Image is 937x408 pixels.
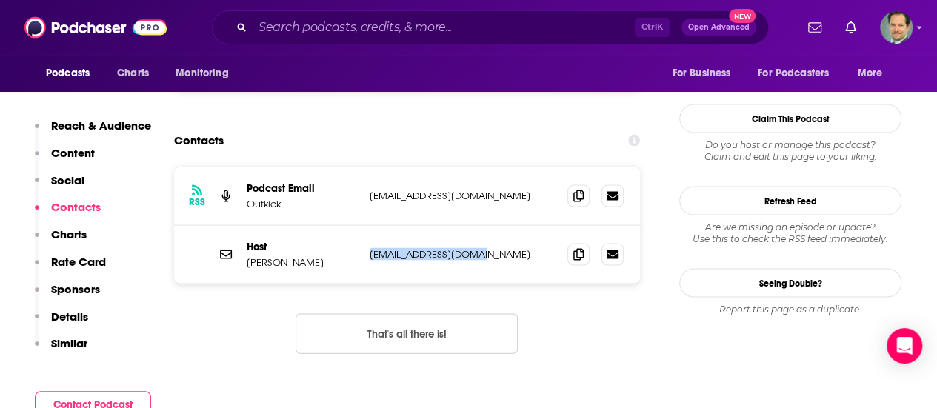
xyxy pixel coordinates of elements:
[36,59,109,87] button: open menu
[748,59,850,87] button: open menu
[247,182,358,195] p: Podcast Email
[51,282,100,296] p: Sponsors
[212,10,769,44] div: Search podcasts, credits, & more...
[35,336,87,364] button: Similar
[370,190,556,202] p: [EMAIL_ADDRESS][DOMAIN_NAME]
[51,200,101,214] p: Contacts
[253,16,635,39] input: Search podcasts, credits, & more...
[679,221,901,245] div: Are we missing an episode or update? Use this to check the RSS feed immediately.
[176,63,228,84] span: Monitoring
[247,256,358,269] p: [PERSON_NAME]
[35,310,88,337] button: Details
[46,63,90,84] span: Podcasts
[296,314,518,354] button: Nothing here.
[880,11,913,44] span: Logged in as dean11209
[51,310,88,324] p: Details
[758,63,829,84] span: For Podcasters
[51,255,106,269] p: Rate Card
[51,336,87,350] p: Similar
[51,146,95,160] p: Content
[35,200,101,227] button: Contacts
[880,11,913,44] img: User Profile
[839,15,862,40] a: Show notifications dropdown
[370,248,556,261] p: [EMAIL_ADDRESS][DOMAIN_NAME]
[679,304,901,315] div: Report this page as a duplicate.
[880,11,913,44] button: Show profile menu
[679,104,901,133] button: Claim This Podcast
[117,63,149,84] span: Charts
[679,269,901,298] a: Seeing Double?
[35,173,84,201] button: Social
[847,59,901,87] button: open menu
[247,198,358,210] p: Outkick
[35,255,106,282] button: Rate Card
[35,146,95,173] button: Content
[729,9,756,23] span: New
[247,241,358,253] p: Host
[165,59,247,87] button: open menu
[858,63,883,84] span: More
[681,19,756,36] button: Open AdvancedNew
[51,227,87,241] p: Charts
[51,173,84,187] p: Social
[887,328,922,364] div: Open Intercom Messenger
[661,59,749,87] button: open menu
[51,118,151,133] p: Reach & Audience
[35,118,151,146] button: Reach & Audience
[679,139,901,163] div: Claim and edit this page to your liking.
[35,227,87,255] button: Charts
[107,59,158,87] a: Charts
[174,127,224,155] h2: Contacts
[679,187,901,215] button: Refresh Feed
[35,282,100,310] button: Sponsors
[24,13,167,41] img: Podchaser - Follow, Share and Rate Podcasts
[688,24,750,31] span: Open Advanced
[672,63,730,84] span: For Business
[679,139,901,151] span: Do you host or manage this podcast?
[189,196,205,208] h3: RSS
[635,18,670,37] span: Ctrl K
[802,15,827,40] a: Show notifications dropdown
